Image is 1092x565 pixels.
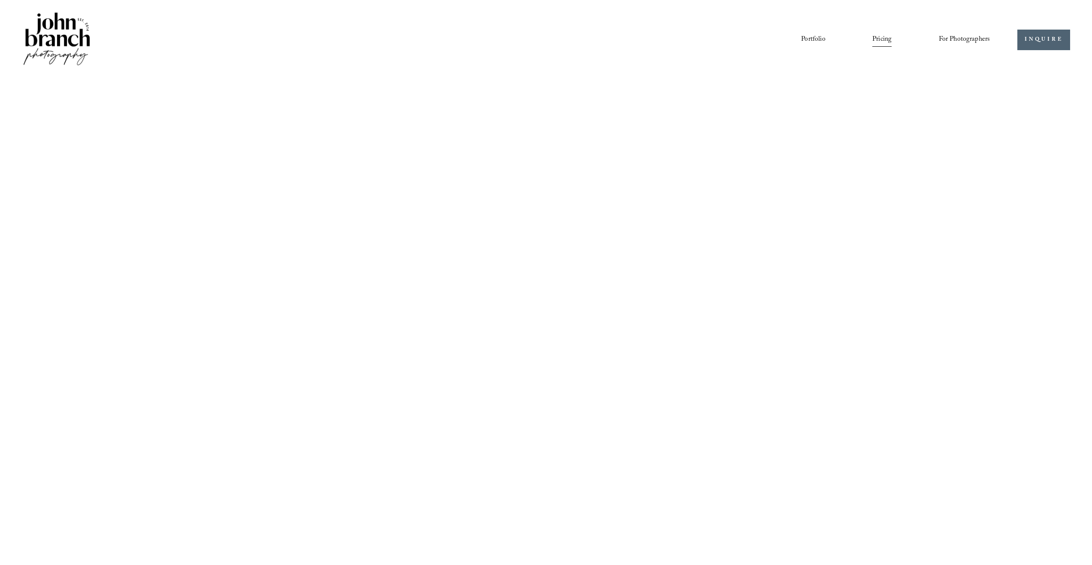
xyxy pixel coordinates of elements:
[801,33,825,47] a: Portfolio
[1017,30,1070,51] a: INQUIRE
[22,11,91,69] img: John Branch IV Photography
[939,33,990,46] span: For Photographers
[939,33,990,47] a: folder dropdown
[872,33,892,47] a: Pricing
